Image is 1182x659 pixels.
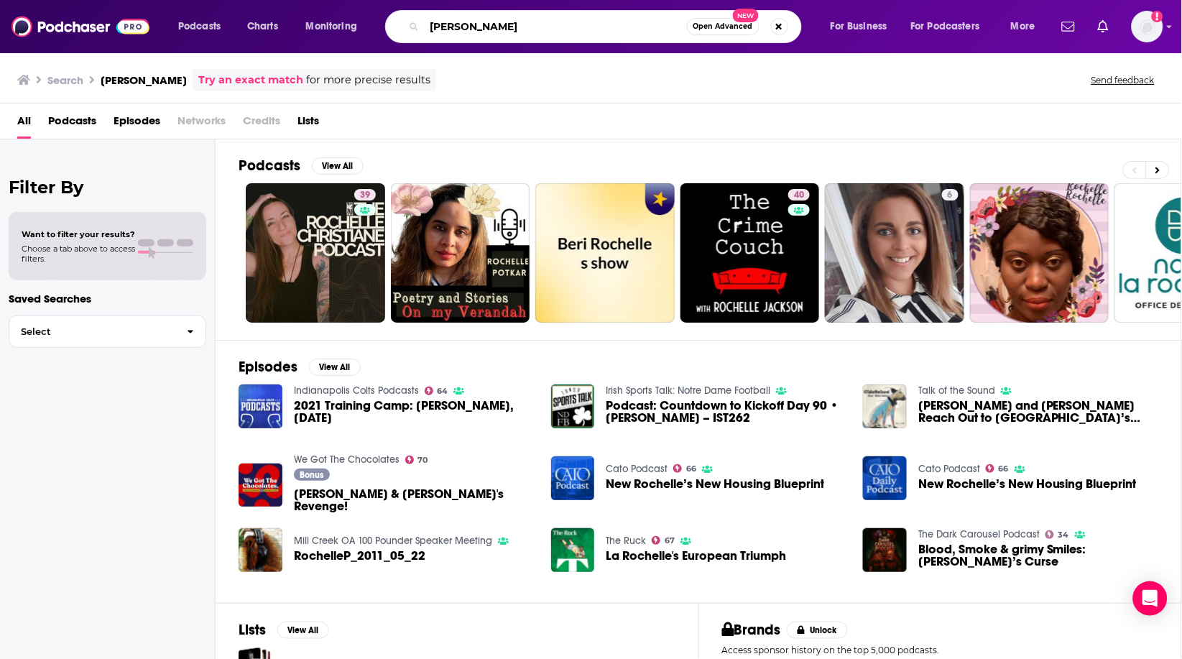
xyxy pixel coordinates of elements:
[1132,11,1163,42] button: Show profile menu
[17,109,31,139] a: All
[918,543,1158,568] span: Blood, Smoke & grimy Smiles: [PERSON_NAME]’s Curse
[239,384,282,428] img: 2021 Training Camp: Isaac Rochelle, August 2
[787,622,848,639] button: Unlock
[22,229,135,239] span: Want to filter your results?
[243,109,280,139] span: Credits
[918,400,1158,424] a: Anthony Bongo and Richard Organisciak Reach Out to New Rochelle’s Isaac E. Young Staff in the Jos...
[863,528,907,572] img: Blood, Smoke & grimy Smiles: Rochelle’s Curse
[277,622,329,639] button: View All
[1132,11,1163,42] img: User Profile
[306,17,357,37] span: Monitoring
[1001,15,1053,38] button: open menu
[306,72,430,88] span: for more precise results
[722,621,782,639] h2: Brands
[948,188,953,203] span: 6
[312,157,364,175] button: View All
[239,157,300,175] h2: Podcasts
[11,13,149,40] img: Podchaser - Follow, Share and Rate Podcasts
[722,645,1159,655] p: Access sponsor history on the top 5,000 podcasts.
[551,456,595,500] a: New Rochelle’s New Housing Blueprint
[686,466,696,472] span: 66
[863,456,907,500] img: New Rochelle’s New Housing Blueprint
[673,464,696,473] a: 66
[246,183,385,323] a: 39
[300,471,323,479] span: Bonus
[294,453,400,466] a: We Got The Chocolates
[177,109,226,139] span: Networks
[606,384,770,397] a: Irish Sports Talk: Notre Dame Football
[606,463,668,475] a: Cato Podcast
[294,400,534,424] span: 2021 Training Camp: [PERSON_NAME], [DATE]
[863,384,907,428] img: Anthony Bongo and Richard Organisciak Reach Out to New Rochelle’s Isaac E. Young Staff in the Jos...
[9,327,175,336] span: Select
[239,464,282,507] a: Eloise & Rochelle's Revenge!
[693,23,753,30] span: Open Advanced
[551,528,595,572] img: La Rochelle's European Triumph
[1132,11,1163,42] span: Logged in as alignPR
[360,188,370,203] span: 39
[606,400,846,424] span: Podcast: Countdown to Kickoff Day 90 • [PERSON_NAME] – IST262
[733,9,759,22] span: New
[178,17,221,37] span: Podcasts
[1058,532,1069,538] span: 34
[551,384,595,428] img: Podcast: Countdown to Kickoff Day 90 • Isaac Rochelle – IST262
[47,73,83,87] h3: Search
[606,550,786,562] a: La Rochelle's European Triumph
[294,535,492,547] a: Mill Creek OA 100 Pounder Speaker Meeting
[665,538,675,544] span: 67
[1011,17,1035,37] span: More
[999,466,1009,472] span: 66
[794,188,804,203] span: 40
[9,292,206,305] p: Saved Searches
[1092,14,1114,39] a: Show notifications dropdown
[114,109,160,139] a: Episodes
[294,550,425,562] a: RochelleP_2011_05_22
[239,621,329,639] a: ListsView All
[918,528,1040,540] a: The Dark Carousel Podcast
[918,478,1137,490] a: New Rochelle’s New Housing Blueprint
[652,536,675,545] a: 67
[986,464,1009,473] a: 66
[437,388,448,395] span: 64
[168,15,239,38] button: open menu
[239,358,361,376] a: EpisodesView All
[239,157,364,175] a: PodcastsView All
[831,17,887,37] span: For Business
[1087,74,1159,86] button: Send feedback
[918,400,1158,424] span: [PERSON_NAME] and [PERSON_NAME] Reach Out to [GEOGRAPHIC_DATA]’s [PERSON_NAME] Staff in the [PERS...
[918,384,995,397] a: Talk of the Sound
[297,109,319,139] a: Lists
[238,15,287,38] a: Charts
[239,358,297,376] h2: Episodes
[1133,581,1168,616] div: Open Intercom Messenger
[294,488,534,512] a: Eloise & Rochelle's Revenge!
[606,478,824,490] span: New Rochelle’s New Housing Blueprint
[294,400,534,424] a: 2021 Training Camp: Isaac Rochelle, August 2
[821,15,905,38] button: open menu
[918,543,1158,568] a: Blood, Smoke & grimy Smiles: Rochelle’s Curse
[425,387,448,395] a: 64
[239,528,282,572] img: RochelleP_2011_05_22
[425,15,687,38] input: Search podcasts, credits, & more...
[687,18,759,35] button: Open AdvancedNew
[606,535,646,547] a: The Ruck
[22,244,135,264] span: Choose a tab above to access filters.
[247,17,278,37] span: Charts
[606,400,846,424] a: Podcast: Countdown to Kickoff Day 90 • Isaac Rochelle – IST262
[405,456,428,464] a: 70
[902,15,1001,38] button: open menu
[354,189,376,201] a: 39
[48,109,96,139] a: Podcasts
